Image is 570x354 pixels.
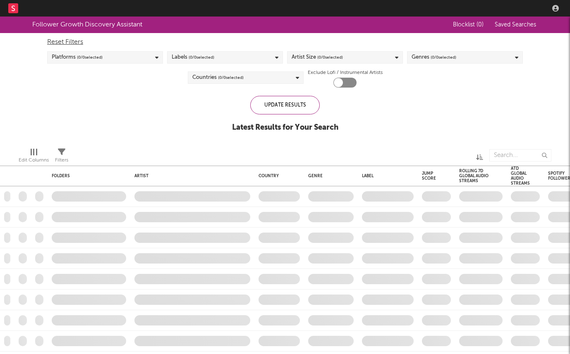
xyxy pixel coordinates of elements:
div: Countries [192,73,244,83]
div: Genre [308,173,350,178]
div: Reset Filters [47,37,523,47]
div: Update Results [250,96,320,114]
div: Labels [172,52,214,62]
div: Platforms [52,52,103,62]
div: Rolling 7D Global Audio Streams [459,169,490,183]
div: Latest Results for Your Search [232,123,338,133]
div: Jump Score [422,171,438,181]
span: Saved Searches [495,22,538,28]
span: ( 0 / 0 selected) [189,52,214,62]
div: Folders [52,173,114,178]
span: ( 0 / 0 selected) [431,52,456,62]
button: Saved Searches [492,21,538,28]
span: ( 0 / 0 selected) [77,52,103,62]
div: Edit Columns [19,145,49,169]
div: Follower Growth Discovery Assistant [32,20,142,30]
div: Label [362,173,410,178]
div: Artist Size [292,52,343,62]
input: Search... [489,149,551,162]
span: ( 0 / 0 selected) [317,52,343,62]
span: ( 0 ) [477,22,484,28]
div: ATD Global Audio Streams [511,166,530,186]
span: ( 0 / 0 selected) [218,73,244,83]
div: Country [259,173,296,178]
div: Filters [55,145,68,169]
span: Blocklist [453,22,484,28]
label: Exclude Lofi / Instrumental Artists [308,68,383,78]
div: Filters [55,155,68,165]
div: Genres [412,52,456,62]
div: Artist [134,173,246,178]
div: Edit Columns [19,155,49,165]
